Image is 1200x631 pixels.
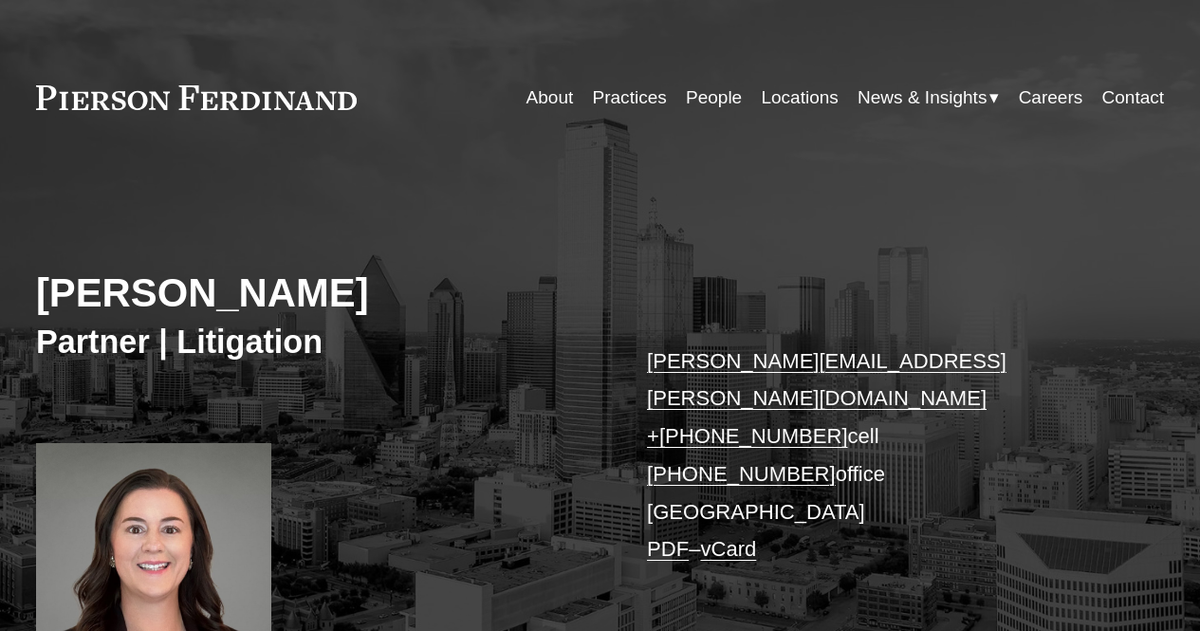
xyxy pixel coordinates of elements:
h3: Partner | Litigation [36,322,600,362]
span: News & Insights [858,82,987,114]
a: People [686,80,742,116]
a: vCard [700,537,756,561]
a: Practices [593,80,667,116]
a: About [526,80,574,116]
a: PDF [647,537,689,561]
a: [PHONE_NUMBER] [647,462,836,486]
a: Contact [1102,80,1165,116]
a: + [647,424,659,448]
h2: [PERSON_NAME] [36,269,600,318]
a: folder dropdown [858,80,999,116]
a: [PERSON_NAME][EMAIL_ADDRESS][PERSON_NAME][DOMAIN_NAME] [647,349,1006,411]
a: Locations [761,80,838,116]
a: [PHONE_NUMBER] [659,424,848,448]
a: Careers [1019,80,1083,116]
p: cell office [GEOGRAPHIC_DATA] – [647,343,1117,568]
